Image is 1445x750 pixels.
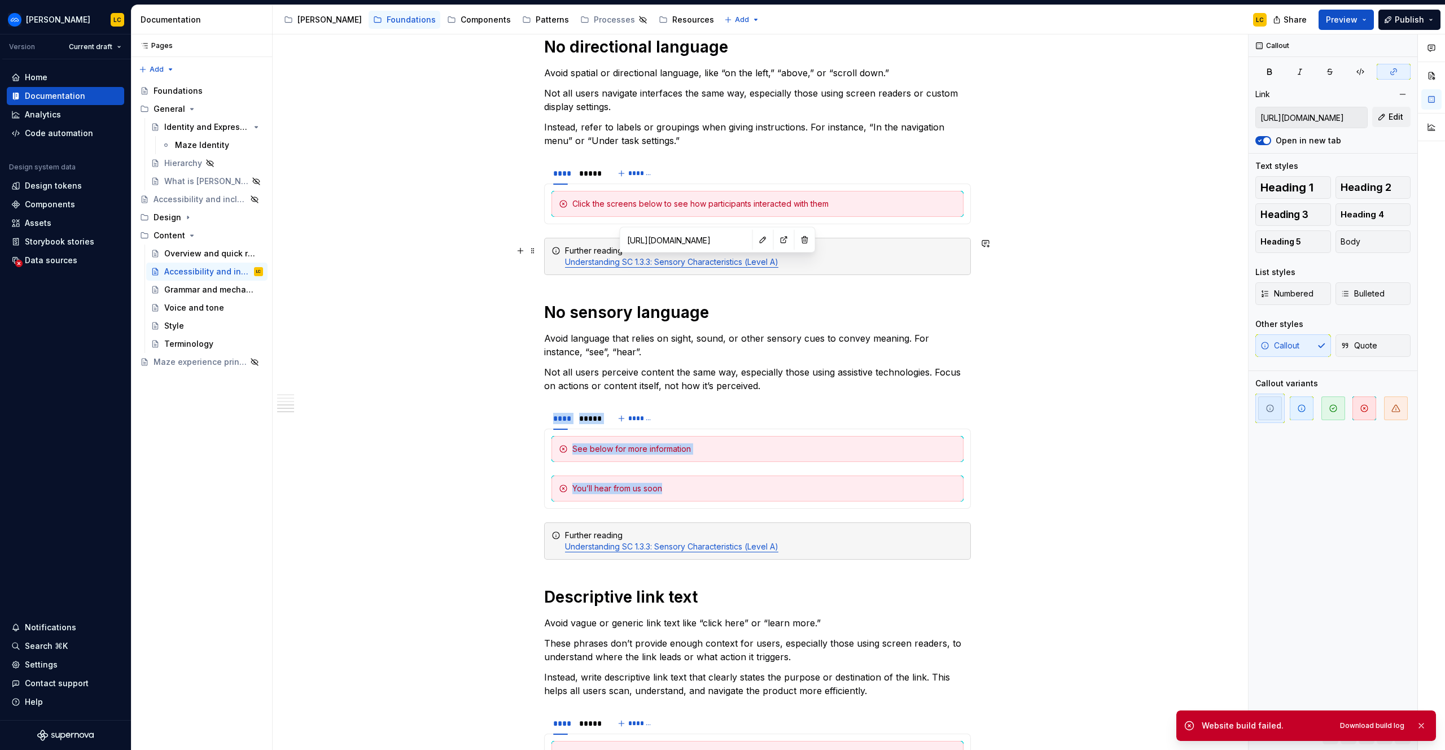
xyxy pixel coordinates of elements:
button: Heading 1 [1255,176,1331,199]
p: Not all users navigate interfaces the same way, especially those using screen readers or custom d... [544,86,971,114]
strong: No directional language [544,37,728,56]
a: Understanding SC 1.3.3: Sensory Characteristics (Level A) [565,257,778,267]
button: Quote [1335,334,1411,357]
button: Contact support [7,674,124,692]
div: Code automation [25,128,93,139]
div: Website build failed. [1202,720,1328,731]
p: Avoid spatial or directional language, like “on the left,” “above,” or “scroll down.” [544,66,971,80]
div: See below for more information [572,443,956,455]
a: Documentation [7,87,124,105]
a: Settings [7,656,124,674]
div: Pages [135,41,173,50]
div: Components [25,199,75,210]
div: Assets [25,217,51,229]
div: Contact support [25,678,89,689]
div: Identity and Expression [164,121,249,133]
p: Instead, write descriptive link text that clearly states the purpose or destination of the link. ... [544,670,971,697]
div: [PERSON_NAME] [26,14,90,25]
button: Publish [1378,10,1440,30]
button: Numbered [1255,282,1331,305]
div: Grammar and mechanics [164,284,257,295]
span: Quote [1341,340,1377,351]
div: LC [1256,15,1264,24]
div: Resources [672,14,714,25]
a: Accessibility and inclusivityLC [146,263,268,281]
span: Add [150,65,164,74]
a: Voice and tone [146,299,268,317]
a: Data sources [7,251,124,269]
button: Help [7,693,124,711]
div: Analytics [25,109,61,120]
div: Maze Identity [175,139,229,151]
button: Share [1267,10,1314,30]
a: Hierarchy [146,154,268,172]
div: Terminology [164,338,213,350]
div: Documentation [25,90,85,102]
button: Current draft [64,39,126,55]
p: Instead, refer to labels or groupings when giving instructions. For instance, “In the navigation ... [544,120,971,147]
div: Help [25,696,43,708]
div: List styles [1255,267,1295,278]
a: Analytics [7,106,124,124]
div: Home [25,72,47,83]
div: Further reading [565,245,964,268]
div: General [154,103,185,115]
a: Storybook stories [7,233,124,251]
section-item: Left [551,191,964,217]
div: Data sources [25,255,77,266]
button: Heading 4 [1335,203,1411,226]
p: Avoid vague or generic link text like “click here” or “learn more.” [544,616,971,630]
a: [PERSON_NAME] [279,11,366,29]
a: Components [7,195,124,213]
div: Content [154,230,185,241]
div: Callout variants [1255,378,1318,389]
div: Further reading [565,530,964,552]
div: Components [461,14,511,25]
div: Voice and tone [164,302,224,313]
div: [PERSON_NAME] [297,14,362,25]
button: [PERSON_NAME]LC [2,7,129,32]
a: Maze Identity [157,136,268,154]
section-item: Left [551,436,964,502]
div: Design [135,208,268,226]
div: Processes [594,14,635,25]
a: Resources [654,11,719,29]
div: Documentation [141,14,268,25]
div: Other styles [1255,319,1303,330]
a: Code automation [7,124,124,142]
a: Foundations [135,82,268,100]
p: These phrases don’t provide enough context for users, especially those using screen readers, to u... [544,636,971,664]
button: Add [135,62,178,77]
p: Not all users perceive content the same way, especially those using assistive technologies. Focus... [544,365,971,393]
a: Grammar and mechanics [146,281,268,299]
span: Heading 1 [1260,182,1313,193]
a: Overview and quick references [146,245,268,263]
span: Bulleted [1341,288,1385,299]
a: Assets [7,214,124,232]
div: Accessibility and inclusivity [164,266,252,277]
button: Download build log [1335,718,1409,734]
div: Design tokens [25,180,82,191]
button: Bulleted [1335,282,1411,305]
strong: No sensory language [544,303,709,322]
div: Search ⌘K [25,640,68,652]
span: Publish [1395,14,1424,25]
div: Foundations [387,14,436,25]
div: Patterns [536,14,569,25]
a: What is [PERSON_NAME]? [146,172,268,190]
a: Components [443,11,515,29]
span: Heading 2 [1341,182,1391,193]
button: Edit [1372,107,1411,127]
a: Patterns [518,11,573,29]
span: Preview [1326,14,1358,25]
button: Body [1335,230,1411,253]
a: Design tokens [7,177,124,195]
div: LC [113,15,121,24]
a: Identity and Expression [146,118,268,136]
div: Accessibility and inclusion [154,194,247,205]
a: Terminology [146,335,268,353]
strong: Descriptive link text [544,587,698,607]
div: Version [9,42,35,51]
div: Notifications [25,622,76,633]
span: Current draft [69,42,112,51]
